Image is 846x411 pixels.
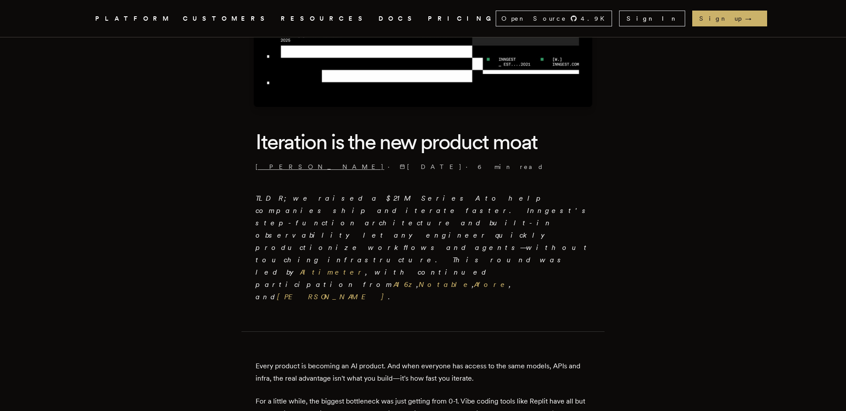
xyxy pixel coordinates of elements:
[692,11,767,26] a: Sign up
[619,11,685,26] a: Sign In
[256,128,590,155] h1: Iteration is the new product moat
[581,14,610,23] span: 4.9 K
[400,162,462,171] span: [DATE]
[428,13,496,24] a: PRICING
[745,14,760,23] span: →
[501,14,567,23] span: Open Source
[277,293,388,301] a: [PERSON_NAME]
[256,194,590,301] em: TLDR; we raised a $21M Series A to help companies ship and iterate faster. Inngest's step-functio...
[378,13,417,24] a: DOCS
[95,13,172,24] button: PLATFORM
[256,360,590,385] p: Every product is becoming an AI product. And when everyone has access to the same models, APIs an...
[474,280,509,289] a: Afore
[183,13,270,24] a: CUSTOMERS
[393,280,416,289] a: A16z
[256,162,590,171] p: · ·
[300,268,365,276] a: Altimeter
[256,162,384,171] a: [PERSON_NAME]
[419,280,472,289] a: Notable
[281,13,368,24] button: RESOURCES
[478,162,544,171] span: 6 min read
